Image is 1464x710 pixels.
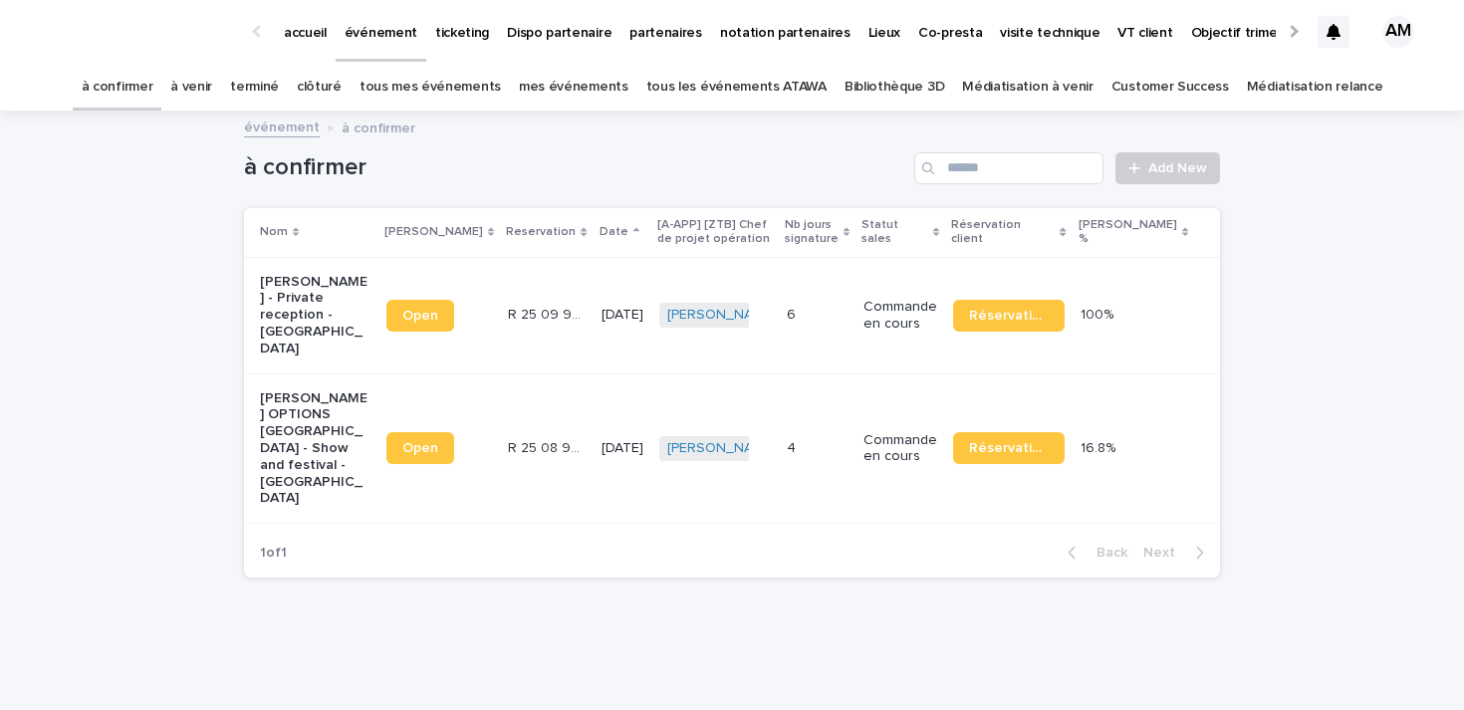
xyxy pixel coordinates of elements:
tr: [PERSON_NAME] - Private reception - [GEOGRAPHIC_DATA]OpenR 25 09 975R 25 09 975 [DATE][PERSON_NAM... [244,257,1220,373]
p: 4 [787,436,800,457]
tr: [PERSON_NAME] OPTIONS [GEOGRAPHIC_DATA] - Show and festival - [GEOGRAPHIC_DATA]OpenR 25 08 964R 2... [244,373,1220,524]
h1: à confirmer [244,153,906,182]
button: Next [1135,544,1220,562]
p: Commande en cours [863,299,937,333]
p: Nb jours signature [785,214,839,251]
a: à confirmer [82,64,153,111]
a: événement [244,115,320,137]
a: Customer Success [1111,64,1229,111]
span: Add New [1148,161,1207,175]
input: Search [914,152,1103,184]
a: tous mes événements [360,64,501,111]
span: Réservation [969,309,1048,323]
a: Médiatisation relance [1247,64,1383,111]
span: Open [402,309,438,323]
p: [DATE] [602,440,643,457]
a: Réservation [953,432,1064,464]
p: [DATE] [602,307,643,324]
p: à confirmer [342,116,415,137]
p: [PERSON_NAME] [384,221,483,243]
button: Back [1052,544,1135,562]
p: [PERSON_NAME] OPTIONS [GEOGRAPHIC_DATA] - Show and festival - [GEOGRAPHIC_DATA] [260,390,370,508]
p: R 25 08 964 [508,436,589,457]
p: 1 of 1 [244,529,303,578]
p: Réservation client [951,214,1055,251]
a: [PERSON_NAME] [667,440,776,457]
p: 6 [787,303,800,324]
p: Date [600,221,628,243]
p: Nom [260,221,288,243]
a: Réservation [953,300,1064,332]
p: Reservation [506,221,576,243]
p: [A-APP] [ZTB] Chef de projet opération [657,214,773,251]
a: Open [386,432,454,464]
span: Next [1143,546,1187,560]
a: Open [386,300,454,332]
a: à venir [170,64,212,111]
span: Réservation [969,441,1048,455]
a: terminé [230,64,279,111]
a: Add New [1115,152,1220,184]
p: [PERSON_NAME] % [1079,214,1177,251]
span: Open [402,441,438,455]
a: [PERSON_NAME] [667,307,776,324]
a: Bibliothèque 3D [845,64,944,111]
p: Commande en cours [863,432,937,466]
p: 100% [1081,303,1117,324]
p: [PERSON_NAME] - Private reception - [GEOGRAPHIC_DATA] [260,274,370,357]
span: Back [1085,546,1127,560]
p: Statut sales [861,214,928,251]
img: Ls34BcGeRexTGTNfXpUC [40,12,233,52]
a: tous les événements ATAWA [646,64,827,111]
a: clôturé [297,64,342,111]
div: AM [1382,16,1414,48]
a: mes événements [519,64,628,111]
a: Médiatisation à venir [962,64,1094,111]
p: R 25 09 975 [508,303,589,324]
p: 16.8% [1081,436,1119,457]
